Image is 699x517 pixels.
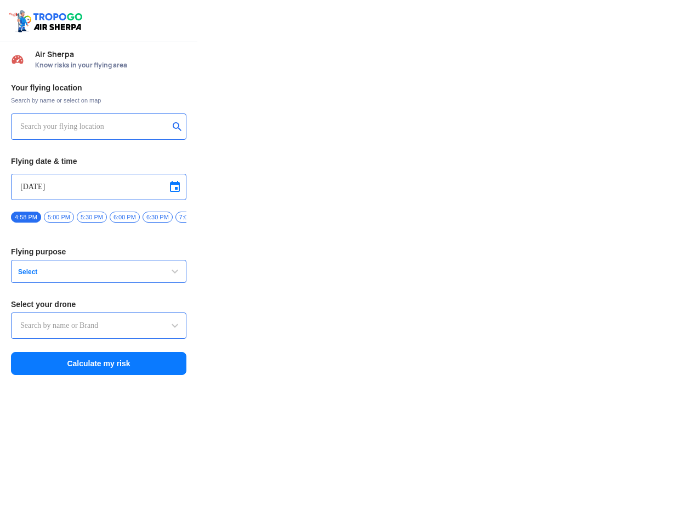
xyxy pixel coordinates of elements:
span: 5:30 PM [77,212,107,223]
span: Search by name or select on map [11,96,186,105]
span: Air Sherpa [35,50,186,59]
span: 6:30 PM [143,212,173,223]
button: Select [11,260,186,283]
h3: Flying purpose [11,248,186,255]
input: Search by name or Brand [20,319,177,332]
h3: Flying date & time [11,157,186,165]
span: Select [14,268,151,276]
h3: Your flying location [11,84,186,92]
h3: Select your drone [11,300,186,308]
span: Know risks in your flying area [35,61,186,70]
input: Select Date [20,180,177,194]
img: Risk Scores [11,53,24,66]
span: 5:00 PM [44,212,74,223]
input: Search your flying location [20,120,169,133]
button: Calculate my risk [11,352,186,375]
span: 7:00 PM [175,212,206,223]
span: 4:58 PM [11,212,41,223]
img: ic_tgdronemaps.svg [8,8,86,33]
span: 6:00 PM [110,212,140,223]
